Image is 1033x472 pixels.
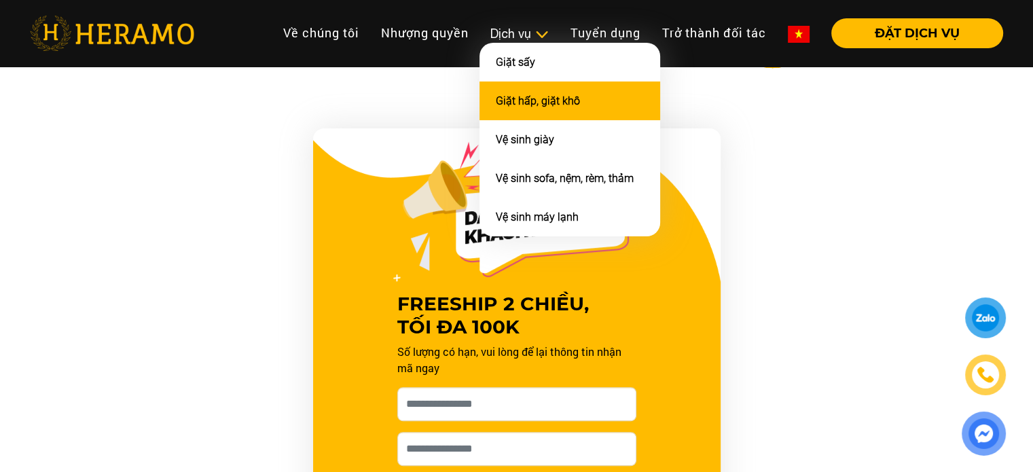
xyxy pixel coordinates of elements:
a: Giặt sấy [496,56,535,69]
a: Vệ sinh máy lạnh [496,211,579,223]
p: Số lượng có hạn, vui lòng để lại thông tin nhận mã ngay [397,344,636,376]
img: vn-flag.png [788,26,810,43]
a: Vệ sinh giày [496,133,554,146]
a: Giặt hấp, giặt khô [496,94,580,107]
img: Offer Header [393,134,640,282]
button: ĐẶT DỊCH VỤ [831,18,1003,48]
a: Về chúng tôi [272,18,370,48]
a: Nhượng quyền [370,18,479,48]
a: phone-icon [966,355,1006,395]
a: Tuyển dụng [560,18,651,48]
div: Dịch vụ [490,24,549,43]
a: Trở thành đối tác [651,18,777,48]
a: ĐẶT DỊCH VỤ [820,27,1003,39]
img: heramo-logo.png [30,16,194,51]
img: phone-icon [977,366,994,384]
a: Vệ sinh sofa, nệm, rèm, thảm [496,172,634,185]
img: subToggleIcon [534,28,549,41]
h3: FREESHIP 2 CHIỀU, TỐI ĐA 100K [397,293,636,338]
